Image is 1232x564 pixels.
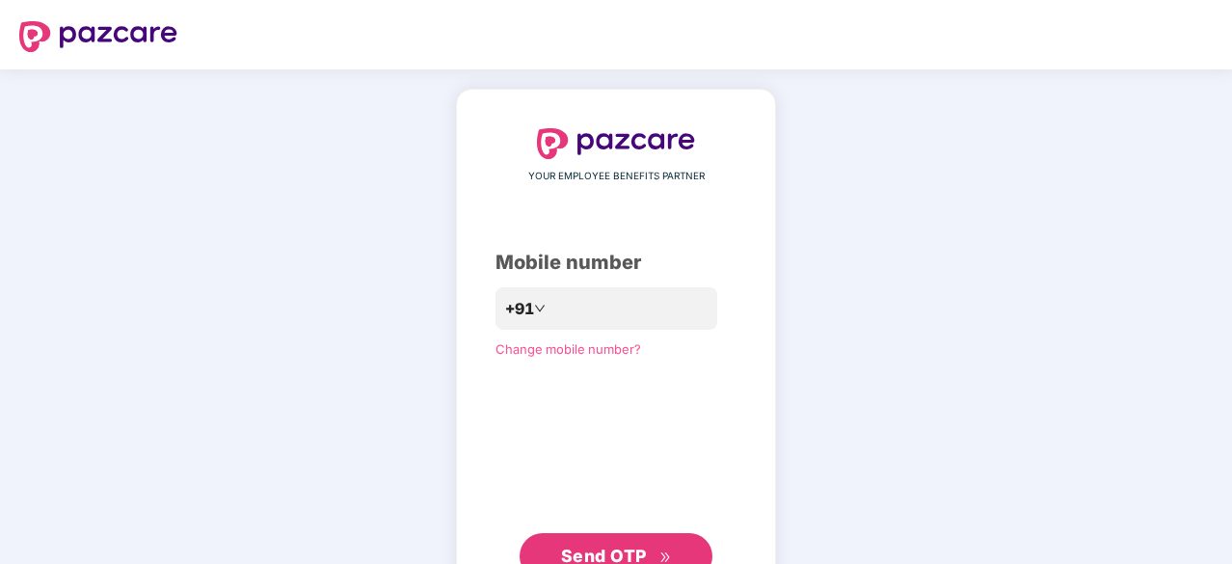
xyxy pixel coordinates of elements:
span: +91 [505,297,534,321]
span: YOUR EMPLOYEE BENEFITS PARTNER [528,169,705,184]
a: Change mobile number? [495,341,641,357]
span: down [534,303,546,314]
img: logo [537,128,695,159]
span: double-right [659,551,672,564]
img: logo [19,21,177,52]
div: Mobile number [495,248,737,278]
